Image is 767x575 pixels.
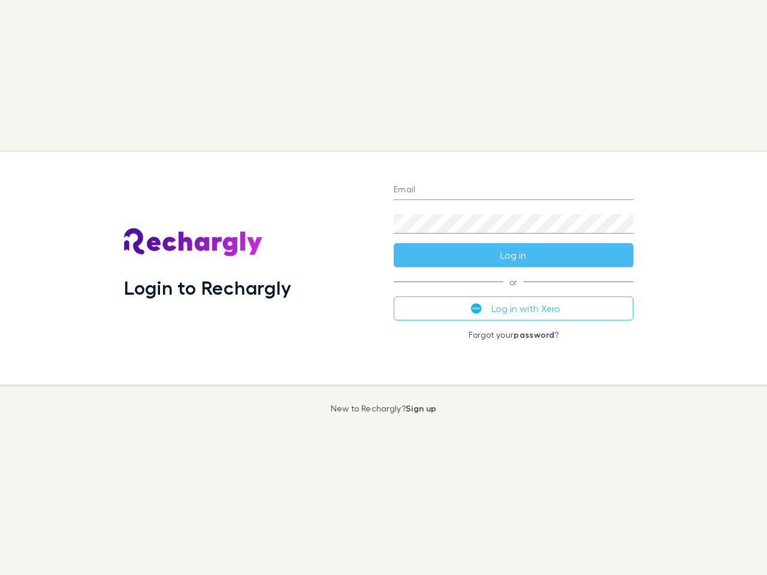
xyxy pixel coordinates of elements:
button: Log in [394,243,633,267]
button: Log in with Xero [394,296,633,320]
a: password [514,329,554,340]
img: Rechargly's Logo [124,228,263,257]
h1: Login to Rechargly [124,276,291,299]
p: Forgot your ? [394,330,633,340]
p: New to Rechargly? [331,404,437,413]
img: Xero's logo [471,303,482,314]
a: Sign up [406,403,436,413]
